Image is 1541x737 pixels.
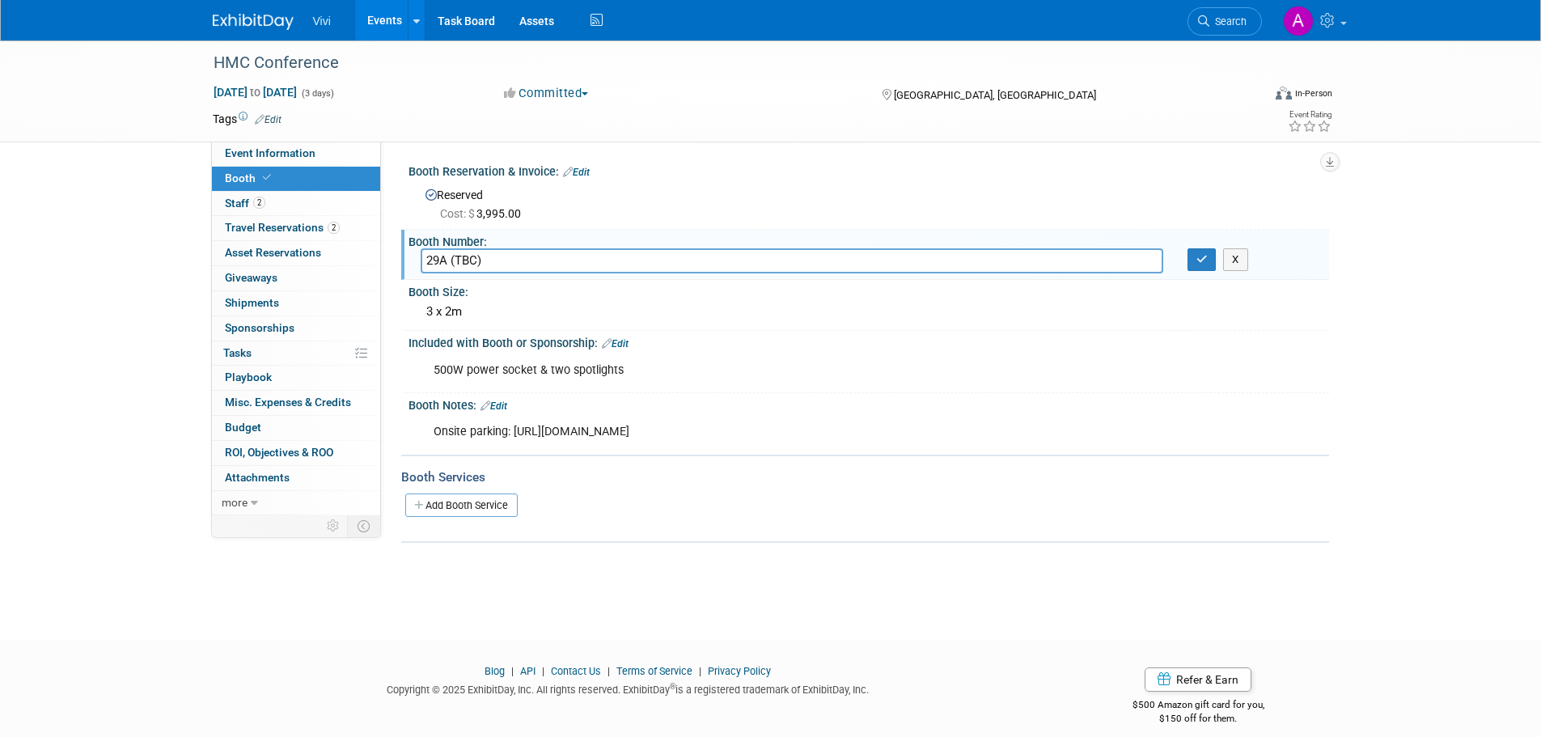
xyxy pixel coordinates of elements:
span: Sponsorships [225,321,294,334]
a: Edit [563,167,590,178]
span: Search [1209,15,1247,28]
span: Playbook [225,371,272,383]
span: Vivi [313,15,331,28]
img: ExhibitDay [213,14,294,30]
span: to [248,86,263,99]
div: Event Format [1166,84,1333,108]
a: Privacy Policy [708,665,771,677]
td: Toggle Event Tabs [347,515,380,536]
span: Attachments [225,471,290,484]
span: Asset Reservations [225,246,321,259]
td: Tags [213,111,282,127]
a: ROI, Objectives & ROO [212,441,380,465]
a: Terms of Service [616,665,692,677]
span: Budget [225,421,261,434]
a: Booth [212,167,380,191]
span: | [695,665,705,677]
div: 3 x 2m [421,299,1317,324]
span: Booth [225,172,274,184]
span: [GEOGRAPHIC_DATA], [GEOGRAPHIC_DATA] [894,89,1096,101]
span: Shipments [225,296,279,309]
a: Playbook [212,366,380,390]
a: Edit [481,400,507,412]
a: Event Information [212,142,380,166]
span: 3,995.00 [440,207,527,220]
div: In-Person [1294,87,1332,100]
img: Format-Inperson.png [1276,87,1292,100]
a: Add Booth Service [405,493,518,517]
div: $150 off for them. [1068,712,1329,726]
div: Included with Booth or Sponsorship: [409,331,1329,352]
a: Search [1188,7,1262,36]
a: Sponsorships [212,316,380,341]
div: Booth Size: [409,280,1329,300]
div: Booth Notes: [409,393,1329,414]
span: | [507,665,518,677]
button: Committed [498,85,595,102]
div: Booth Reservation & Invoice: [409,159,1329,180]
span: Misc. Expenses & Credits [225,396,351,409]
sup: ® [670,682,675,691]
span: Travel Reservations [225,221,340,234]
a: Blog [485,665,505,677]
span: 2 [253,197,265,209]
div: Booth Number: [409,230,1329,250]
a: Edit [255,114,282,125]
img: Amy Barker [1283,6,1314,36]
a: Refer & Earn [1145,667,1251,692]
span: Event Information [225,146,315,159]
div: Onsite parking: [URL][DOMAIN_NAME] [422,416,1151,448]
a: Shipments [212,291,380,316]
div: 500W power socket & two spotlights [422,354,1151,387]
a: Budget [212,416,380,440]
span: Tasks [223,346,252,359]
div: $500 Amazon gift card for you, [1068,688,1329,725]
button: X [1223,248,1248,271]
span: 2 [328,222,340,234]
span: | [603,665,614,677]
a: API [520,665,536,677]
span: ROI, Objectives & ROO [225,446,333,459]
a: Giveaways [212,266,380,290]
span: Cost: $ [440,207,476,220]
a: Misc. Expenses & Credits [212,391,380,415]
a: Tasks [212,341,380,366]
div: Reserved [421,183,1317,222]
span: Staff [225,197,265,210]
span: | [538,665,548,677]
div: Booth Services [401,468,1329,486]
span: (3 days) [300,88,334,99]
a: Edit [602,338,629,349]
a: Asset Reservations [212,241,380,265]
div: Copyright © 2025 ExhibitDay, Inc. All rights reserved. ExhibitDay is a registered trademark of Ex... [213,679,1044,697]
span: Giveaways [225,271,277,284]
span: [DATE] [DATE] [213,85,298,100]
a: more [212,491,380,515]
a: Attachments [212,466,380,490]
a: Contact Us [551,665,601,677]
a: Staff2 [212,192,380,216]
td: Personalize Event Tab Strip [320,515,348,536]
div: Event Rating [1288,111,1331,119]
i: Booth reservation complete [263,173,271,182]
div: HMC Conference [208,49,1238,78]
a: Travel Reservations2 [212,216,380,240]
span: more [222,496,248,509]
